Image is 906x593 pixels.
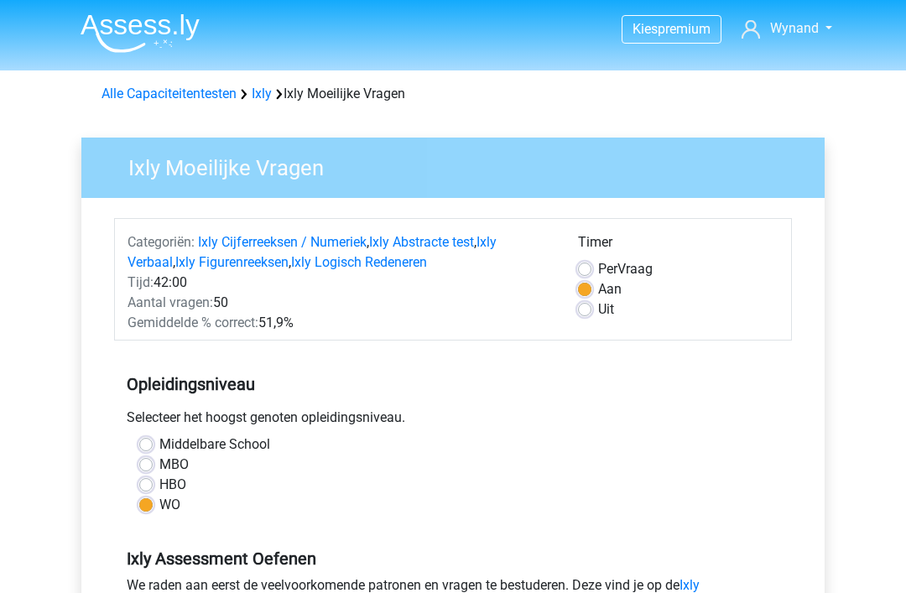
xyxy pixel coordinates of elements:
h3: Ixly Moeilijke Vragen [108,148,812,181]
label: Vraag [598,259,653,279]
label: Aan [598,279,622,299]
span: Tijd: [128,274,154,290]
span: Categoriën: [128,234,195,250]
div: 50 [115,293,565,313]
div: , , , , [115,232,565,273]
span: premium [658,21,711,37]
span: Kies [633,21,658,37]
a: Ixly Abstracte test [369,234,474,250]
h5: Opleidingsniveau [127,367,779,401]
img: Assessly [81,13,200,53]
div: 51,9% [115,313,565,333]
div: Selecteer het hoogst genoten opleidingsniveau. [114,408,792,434]
a: Ixly Cijferreeksen / Numeriek [198,234,367,250]
label: HBO [159,475,186,495]
div: Timer [578,232,778,259]
a: Wynand [735,18,839,39]
span: Per [598,261,617,277]
label: Uit [598,299,614,320]
label: Middelbare School [159,434,270,455]
span: Gemiddelde % correct: [128,315,258,330]
a: Ixly [252,86,272,101]
div: Ixly Moeilijke Vragen [95,84,811,104]
span: Aantal vragen: [128,294,213,310]
div: 42:00 [115,273,565,293]
label: MBO [159,455,189,475]
label: WO [159,495,180,515]
a: Ixly Logisch Redeneren [291,254,427,270]
h5: Ixly Assessment Oefenen [127,549,779,569]
a: Ixly Figurenreeksen [175,254,289,270]
a: Kiespremium [622,18,721,40]
a: Alle Capaciteitentesten [102,86,237,101]
span: Wynand [770,20,819,36]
